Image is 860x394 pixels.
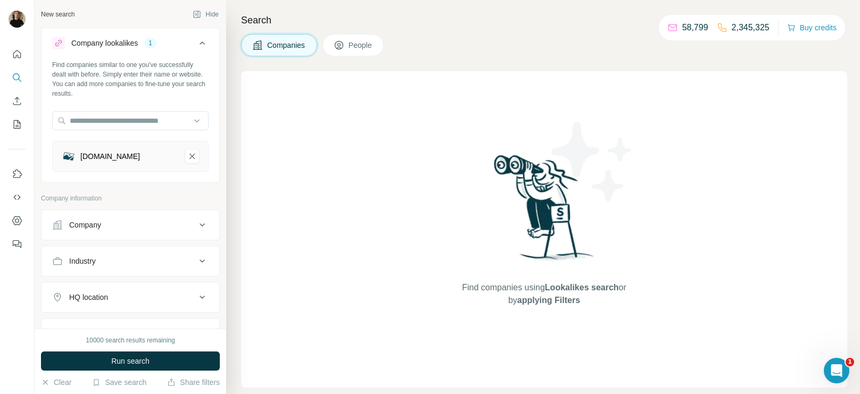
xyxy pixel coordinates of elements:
[459,281,629,307] span: Find companies using or by
[69,220,101,230] div: Company
[544,114,640,209] img: Surfe Illustration - Stars
[489,152,600,271] img: Surfe Illustration - Woman searching with binoculars
[241,13,847,28] h4: Search
[517,296,580,305] span: applying Filters
[846,358,854,366] span: 1
[9,115,26,134] button: My lists
[69,256,96,266] div: Industry
[41,10,75,19] div: New search
[69,328,133,339] div: Annual revenue ($)
[545,283,619,292] span: Lookalikes search
[167,377,220,388] button: Share filters
[185,149,200,164] button: brainevent.at-remove-button
[42,248,219,274] button: Industry
[41,377,71,388] button: Clear
[185,6,226,22] button: Hide
[52,60,209,98] div: Find companies similar to one you've successfully dealt with before. Simply enter their name or w...
[144,38,156,48] div: 1
[9,68,26,87] button: Search
[787,20,837,35] button: Buy credits
[682,21,708,34] p: 58,799
[349,40,373,51] span: People
[111,356,150,366] span: Run search
[61,149,76,164] img: brainevent.at-logo
[9,91,26,111] button: Enrich CSV
[9,234,26,254] button: Feedback
[9,188,26,207] button: Use Surfe API
[86,336,175,345] div: 10000 search results remaining
[9,164,26,183] button: Use Surfe on LinkedIn
[80,151,140,162] div: [DOMAIN_NAME]
[9,11,26,28] img: Avatar
[9,45,26,64] button: Quick start
[267,40,306,51] span: Companies
[42,284,219,310] button: HQ location
[92,377,146,388] button: Save search
[42,30,219,60] button: Company lookalikes1
[41,194,220,203] p: Company information
[69,292,108,303] div: HQ location
[824,358,849,383] iframe: Intercom live chat
[71,38,138,48] div: Company lookalikes
[42,212,219,238] button: Company
[732,21,770,34] p: 2,345,325
[41,351,220,371] button: Run search
[9,211,26,230] button: Dashboard
[42,321,219,346] button: Annual revenue ($)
